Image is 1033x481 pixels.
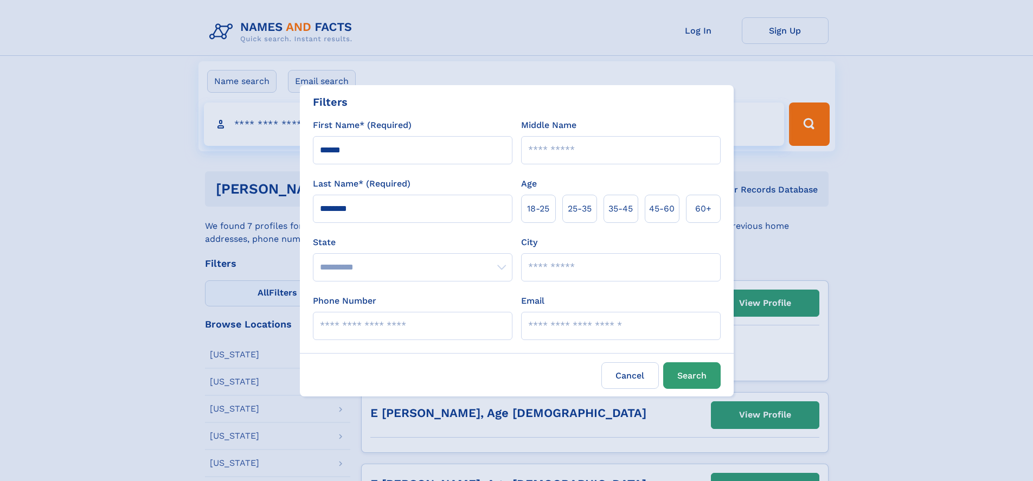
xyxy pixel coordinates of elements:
label: First Name* (Required) [313,119,412,132]
label: Email [521,294,544,307]
button: Search [663,362,721,389]
label: Last Name* (Required) [313,177,410,190]
label: Middle Name [521,119,576,132]
span: 25‑35 [568,202,592,215]
div: Filters [313,94,348,110]
label: Age [521,177,537,190]
span: 45‑60 [649,202,675,215]
label: Cancel [601,362,659,389]
label: State [313,236,512,249]
span: 60+ [695,202,711,215]
label: Phone Number [313,294,376,307]
label: City [521,236,537,249]
span: 35‑45 [608,202,633,215]
span: 18‑25 [527,202,549,215]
